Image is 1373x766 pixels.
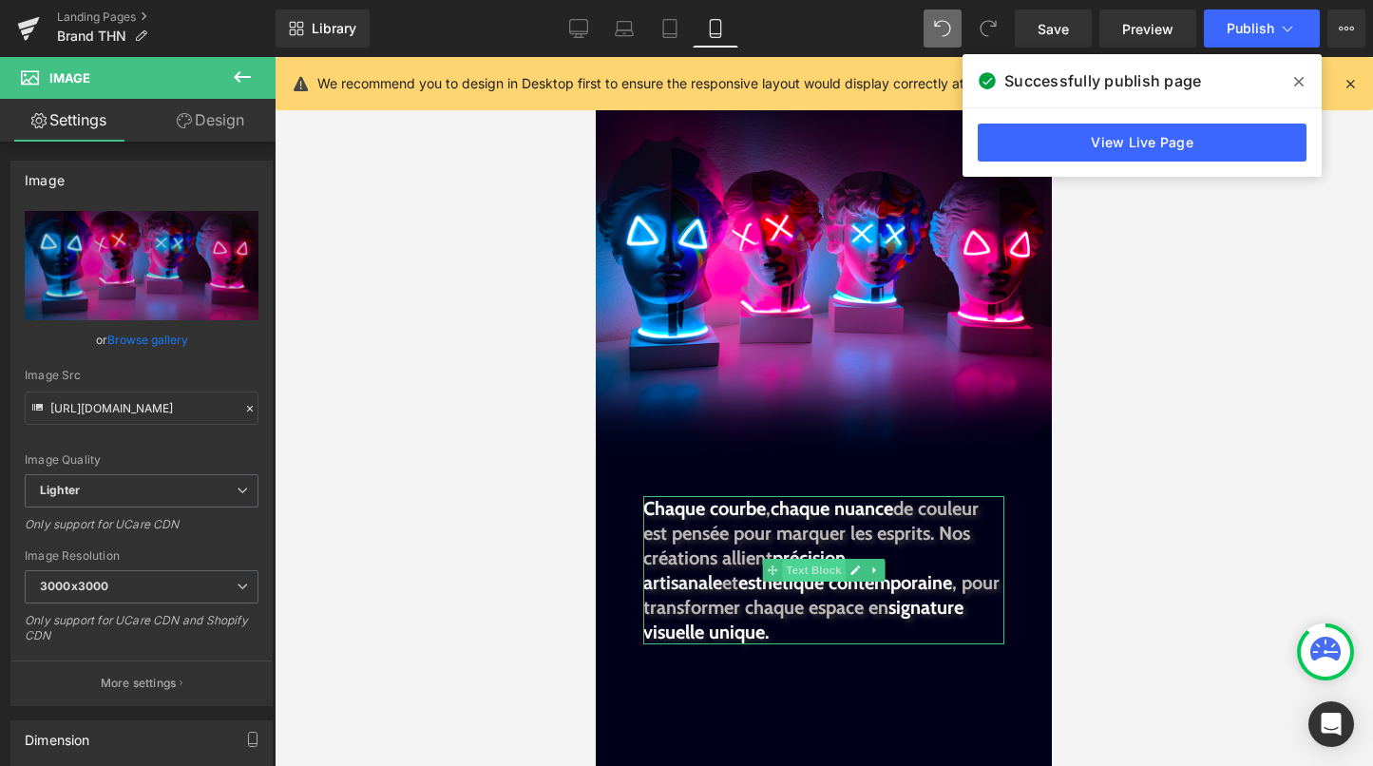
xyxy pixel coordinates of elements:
div: Image Quality [25,453,258,467]
div: Dimension [25,721,90,748]
span: Brand THN [57,29,126,44]
img: tab_keywords_by_traffic_grey.svg [219,110,234,125]
img: website_grey.svg [30,49,46,65]
span: Preview [1122,19,1173,39]
button: More settings [11,661,272,705]
a: Mobile [693,10,738,48]
span: Chaque courbe [48,440,170,463]
b: Lighter [40,483,80,497]
span: Publish [1227,21,1274,36]
img: logo_orange.svg [30,30,46,46]
div: Image Resolution [25,549,258,563]
span: Library [312,20,356,37]
input: Link [25,392,258,425]
div: Domaine [100,112,146,124]
button: More [1327,10,1365,48]
span: Text Block [186,502,249,525]
span: Successfully publish page [1004,69,1201,92]
button: Publish [1204,10,1320,48]
div: Image Src [25,369,258,382]
a: New Library [276,10,370,48]
div: Only support for UCare CDN and Shopify CDN [25,613,258,656]
span: esthétique contemporaine [143,514,356,537]
div: Image [25,162,65,188]
div: Mots-clés [239,112,287,124]
span: Image [49,70,90,86]
button: Redo [969,10,1007,48]
div: Open Intercom Messenger [1308,701,1354,747]
span: chaque nuance [175,440,297,463]
a: Design [142,99,279,142]
a: Preview [1099,10,1196,48]
div: v 4.0.25 [53,30,93,46]
div: Domaine: [DOMAIN_NAME] [49,49,215,65]
p: We recommend you to design in Desktop first to ensure the responsive layout would display correct... [317,73,1187,94]
b: 3000x3000 [40,579,108,593]
a: Tablet [647,10,693,48]
a: Expand / Collapse [270,502,290,525]
div: Only support for UCare CDN [25,517,258,545]
a: Desktop [556,10,601,48]
button: Undo [924,10,962,48]
a: Browse gallery [107,323,188,356]
a: View Live Page [978,124,1306,162]
div: or [25,330,258,350]
a: Landing Pages [57,10,276,25]
span: Save [1038,19,1069,39]
img: tab_domain_overview_orange.svg [79,110,94,125]
a: Laptop [601,10,647,48]
p: More settings [101,675,177,692]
